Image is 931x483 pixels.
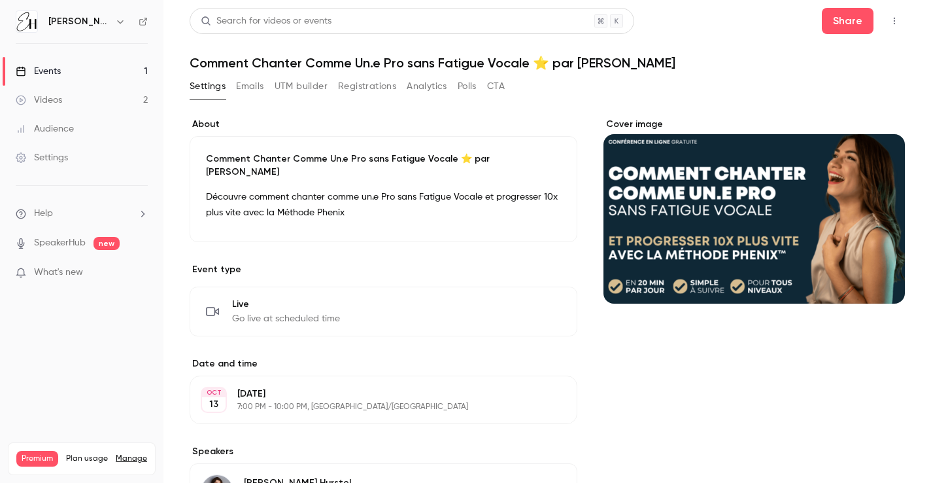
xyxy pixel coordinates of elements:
span: Plan usage [66,454,108,464]
button: Share [822,8,873,34]
button: UTM builder [275,76,328,97]
label: Date and time [190,357,577,370]
a: Manage [116,454,147,464]
div: Events [16,65,61,78]
span: Premium [16,451,58,467]
h1: Comment Chanter Comme Un.e Pro sans Fatigue Vocale ⭐️ par [PERSON_NAME] [190,55,905,71]
section: Cover image [603,118,905,304]
button: CTA [487,76,505,97]
button: Polls [458,76,477,97]
span: Live [232,298,340,311]
button: Analytics [407,76,447,97]
img: Elena Hurstel [16,11,37,32]
h6: [PERSON_NAME] [48,15,110,28]
span: Go live at scheduled time [232,312,340,325]
button: Settings [190,76,226,97]
span: What's new [34,266,83,279]
a: SpeakerHub [34,236,86,250]
p: Découvre comment chanter comme un.e Pro sans Fatigue Vocale et progresser 10x plus vite avec la M... [206,189,561,221]
div: Settings [16,151,68,164]
p: 7:00 PM - 10:00 PM, [GEOGRAPHIC_DATA]/[GEOGRAPHIC_DATA] [237,402,508,412]
p: 13 [209,398,218,411]
span: Help [34,207,53,221]
li: help-dropdown-opener [16,207,148,221]
div: Search for videos or events [201,14,331,28]
p: Event type [190,263,577,276]
button: Registrations [338,76,396,97]
button: Emails [236,76,263,97]
label: Cover image [603,118,905,131]
div: Audience [16,122,74,135]
p: [DATE] [237,387,508,401]
span: new [93,237,120,250]
label: Speakers [190,445,577,458]
p: Comment Chanter Comme Un.e Pro sans Fatigue Vocale ⭐️ par [PERSON_NAME] [206,152,561,179]
div: OCT [202,388,226,397]
label: About [190,118,577,131]
div: Videos [16,94,62,107]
